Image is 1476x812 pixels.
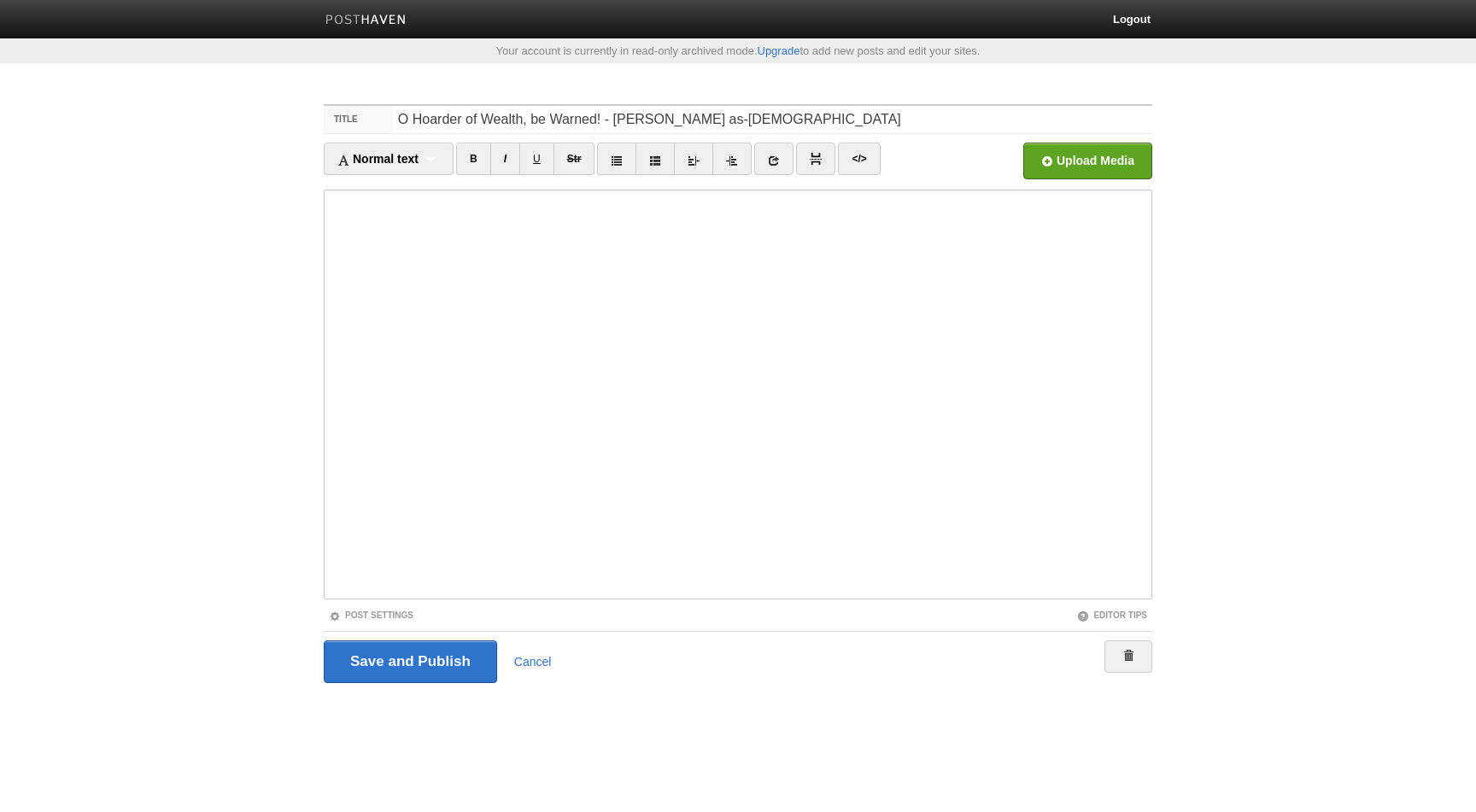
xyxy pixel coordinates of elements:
[567,153,582,165] del: Str
[514,655,552,669] a: Cancel
[490,143,520,175] a: I
[324,106,393,133] label: Title
[553,143,595,175] a: Str
[838,143,880,175] a: </>
[810,153,822,165] img: pagebreak-icon.png
[337,152,419,166] span: Normal text
[456,143,491,175] a: B
[325,15,407,27] img: Posthaven-bar
[311,45,1165,56] div: Your account is currently in read-only archived mode. to add new posts and edit your sites.
[758,44,800,57] a: Upgrade
[519,143,554,175] a: U
[1077,610,1147,620] a: Editor Tips
[329,610,413,620] a: Post Settings
[324,640,497,683] input: Save and Publish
